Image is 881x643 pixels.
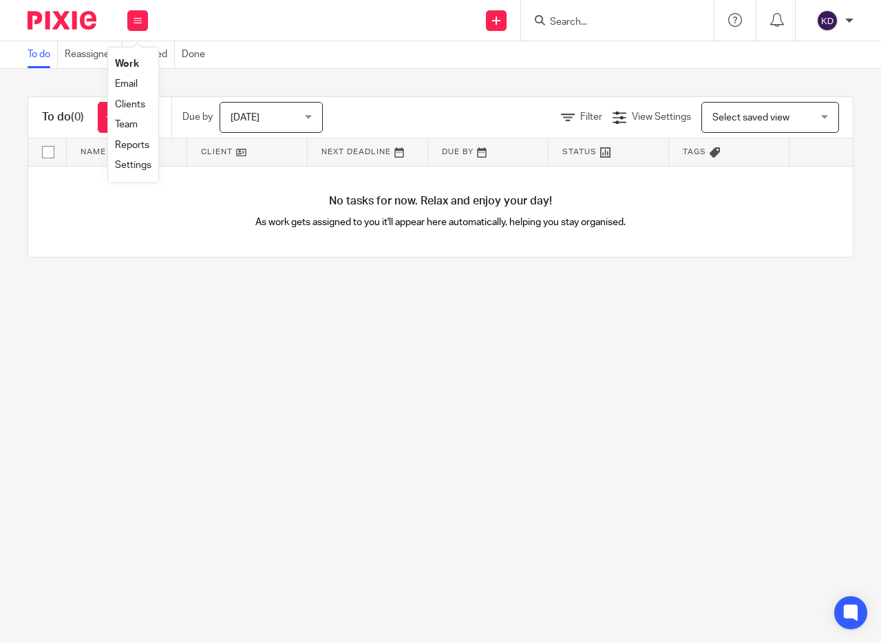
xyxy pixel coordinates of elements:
a: Reports [115,140,149,150]
a: Team [115,120,138,129]
a: Reassigned [65,41,123,68]
a: Snoozed [129,41,175,68]
span: Select saved view [712,113,789,123]
a: Clients [115,100,145,109]
a: Email [115,79,138,89]
input: Search [549,17,672,29]
a: Settings [115,160,151,170]
span: [DATE] [231,113,259,123]
span: View Settings [632,112,691,122]
span: Tags [683,148,706,156]
h1: To do [42,110,84,125]
img: svg%3E [816,10,838,32]
span: (0) [71,112,84,123]
a: + Add task [98,102,158,133]
a: Work [115,59,139,69]
img: Pixie [28,11,96,30]
a: To do [28,41,58,68]
p: Due by [182,110,213,124]
a: Done [182,41,212,68]
h4: No tasks for now. Relax and enjoy your day! [28,194,853,209]
span: Filter [580,112,602,122]
p: As work gets assigned to you it'll appear here automatically, helping you stay organised. [235,215,647,229]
